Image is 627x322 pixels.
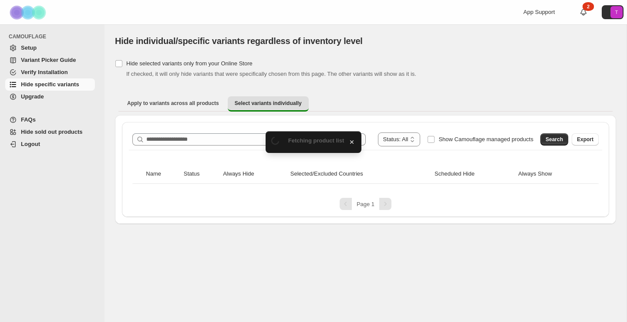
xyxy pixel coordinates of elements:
button: Search [540,133,568,146]
th: Scheduled Hide [432,164,516,184]
nav: Pagination [129,198,602,210]
span: If checked, it will only hide variants that were specifically chosen from this page. The other va... [126,71,416,77]
a: Hide specific variants [5,78,95,91]
span: Export [577,136,593,143]
span: Page 1 [357,201,374,207]
button: Avatar with initials T [602,5,624,19]
span: FAQs [21,116,36,123]
button: Apply to variants across all products [120,96,226,110]
a: Variant Picker Guide [5,54,95,66]
th: Selected/Excluded Countries [288,164,432,184]
th: Status [181,164,220,184]
span: Avatar with initials T [610,6,623,18]
a: Hide sold out products [5,126,95,138]
span: Verify Installation [21,69,68,75]
a: FAQs [5,114,95,126]
span: Show Camouflage managed products [438,136,533,142]
span: CAMOUFLAGE [9,33,98,40]
span: Search [546,136,563,143]
span: App Support [523,9,555,15]
th: Name [143,164,181,184]
span: Variant Picker Guide [21,57,76,63]
span: Hide specific variants [21,81,79,88]
th: Always Show [516,164,587,184]
span: Hide individual/specific variants regardless of inventory level [115,36,363,46]
span: Hide selected variants only from your Online Store [126,60,253,67]
div: 2 [583,2,594,11]
a: Verify Installation [5,66,95,78]
span: Setup [21,44,37,51]
span: Fetching product list [288,137,344,144]
a: 2 [579,8,588,17]
span: Select variants individually [235,100,302,107]
a: Setup [5,42,95,54]
a: Upgrade [5,91,95,103]
text: T [615,10,618,15]
a: Logout [5,138,95,150]
button: Select variants individually [228,96,309,112]
span: Apply to variants across all products [127,100,219,107]
th: Always Hide [220,164,288,184]
span: Upgrade [21,93,44,100]
span: Logout [21,141,40,147]
button: Export [572,133,599,146]
div: Select variants individually [115,115,616,224]
span: Hide sold out products [21,129,83,135]
img: Camouflage [7,0,51,24]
